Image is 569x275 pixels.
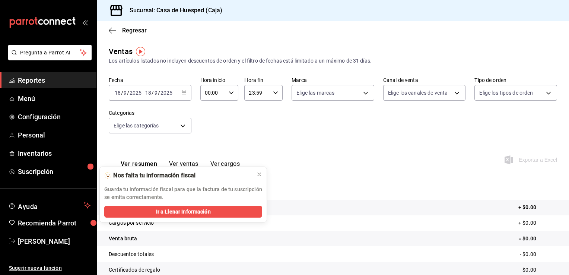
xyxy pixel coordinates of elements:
[121,160,240,173] div: navigation tabs
[109,266,160,274] p: Certificados de regalo
[109,182,557,191] p: Resumen
[109,219,154,227] p: Cargos por servicio
[109,78,191,83] label: Fecha
[82,19,88,25] button: open_drawer_menu
[109,27,147,34] button: Regresar
[160,90,173,96] input: ----
[154,90,158,96] input: --
[123,90,127,96] input: --
[383,78,466,83] label: Canal de venta
[9,264,90,272] span: Sugerir nueva función
[18,236,90,246] span: [PERSON_NAME]
[109,57,557,65] div: Los artículos listados no incluyen descuentos de orden y el filtro de fechas está limitado a un m...
[200,78,239,83] label: Hora inicio
[122,27,147,34] span: Regresar
[18,201,81,210] span: Ayuda
[158,90,160,96] span: /
[518,203,557,211] p: + $0.00
[244,78,283,83] label: Hora fin
[169,160,198,173] button: Ver ventas
[156,208,211,216] span: Ir a Llenar Información
[518,235,557,243] p: = $0.00
[104,171,250,180] div: 🫥 Nos falta tu información fiscal
[109,250,154,258] p: Descuentos totales
[8,45,92,60] button: Pregunta a Parrot AI
[20,49,80,57] span: Pregunta a Parrot AI
[143,90,144,96] span: -
[210,160,240,173] button: Ver cargos
[18,218,90,228] span: Recomienda Parrot
[18,75,90,85] span: Reportes
[18,148,90,158] span: Inventarios
[518,219,557,227] p: + $0.00
[296,89,334,97] span: Elige las marcas
[129,90,142,96] input: ----
[474,78,557,83] label: Tipo de orden
[109,235,137,243] p: Venta bruta
[292,78,374,83] label: Marca
[121,160,157,173] button: Ver resumen
[18,167,90,177] span: Suscripción
[127,90,129,96] span: /
[109,46,133,57] div: Ventas
[388,89,448,97] span: Elige los canales de venta
[104,186,262,201] p: Guarda tu información fiscal para que la factura de tu suscripción se emita correctamente.
[136,47,145,56] img: Tooltip marker
[18,130,90,140] span: Personal
[145,90,152,96] input: --
[5,54,92,62] a: Pregunta a Parrot AI
[18,112,90,122] span: Configuración
[520,250,557,258] p: - $0.00
[152,90,154,96] span: /
[124,6,222,15] h3: Sucursal: Casa de Huesped (Caja)
[109,110,191,116] label: Categorías
[479,89,533,97] span: Elige los tipos de orden
[18,94,90,104] span: Menú
[114,122,159,129] span: Elige las categorías
[114,90,121,96] input: --
[121,90,123,96] span: /
[104,206,262,218] button: Ir a Llenar Información
[520,266,557,274] p: - $0.00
